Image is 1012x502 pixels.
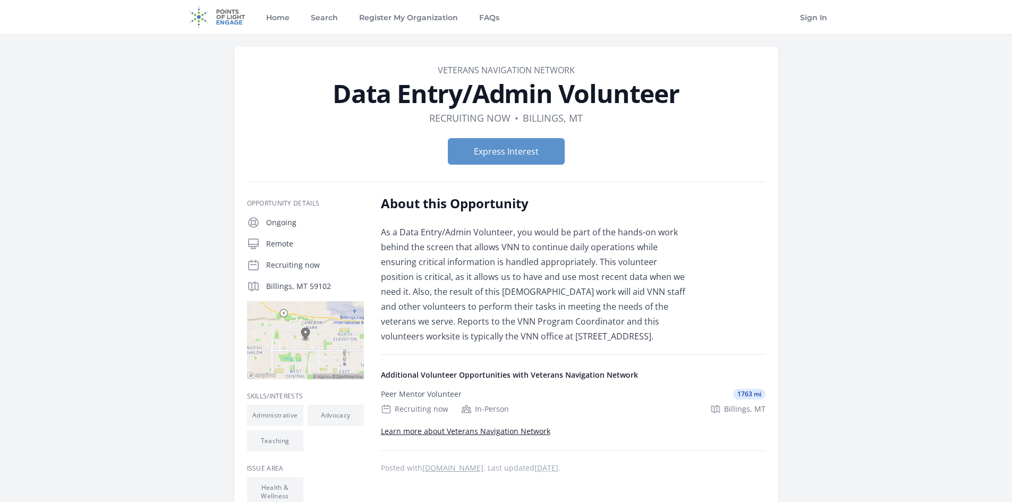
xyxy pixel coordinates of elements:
[461,404,509,414] div: In-Person
[381,404,448,414] div: Recruiting now
[266,281,364,292] p: Billings, MT 59102
[381,195,692,212] h2: About this Opportunity
[266,260,364,270] p: Recruiting now
[381,370,766,380] h4: Additional Volunteer Opportunities with Veterans Navigation Network
[308,405,364,426] li: Advocacy
[247,430,303,452] li: Teaching
[381,389,462,399] div: Peer Mentor Volunteer
[429,110,511,125] dd: Recruiting now
[247,392,364,401] h3: Skills/Interests
[733,389,766,399] span: 1763 mi
[377,380,770,423] a: Peer Mentor Volunteer 1763 mi Recruiting now In-Person Billings, MT
[266,217,364,228] p: Ongoing
[534,463,558,473] abbr: Mon, Jan 30, 2023 5:13 AM
[266,239,364,249] p: Remote
[523,110,583,125] dd: Billings, MT
[381,225,692,344] p: As a Data Entry/Admin Volunteer, you would be part of the hands-on work behind the screen that al...
[422,463,483,473] a: [DOMAIN_NAME]
[247,464,364,473] h3: Issue area
[515,110,518,125] div: •
[381,464,766,472] p: Posted with . Last updated .
[381,426,550,436] a: Learn more about Veterans Navigation Network
[247,405,303,426] li: Administrative
[247,199,364,208] h3: Opportunity Details
[438,64,575,76] a: Veterans Navigation Network
[724,404,766,414] span: Billings, MT
[448,138,565,165] button: Express Interest
[247,301,364,379] img: Map
[247,81,766,106] h1: Data Entry/Admin Volunteer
